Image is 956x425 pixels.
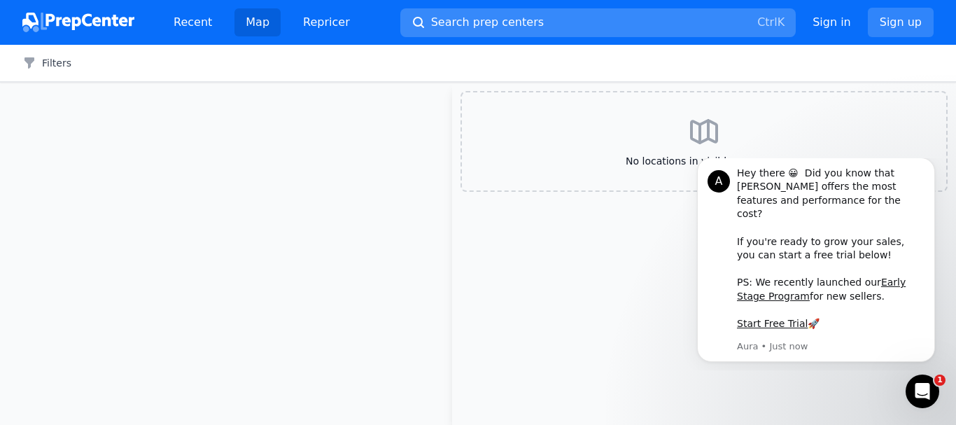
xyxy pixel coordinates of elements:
[132,160,143,171] b: 🚀
[676,158,956,370] iframe: Intercom notifications message
[778,15,785,29] kbd: K
[31,12,54,34] div: Profile image for Aura
[22,13,134,32] img: PrepCenter
[234,8,281,36] a: Map
[162,8,223,36] a: Recent
[484,154,924,168] span: No locations in visible map area
[61,8,248,173] div: Hey there 😀 Did you know that [PERSON_NAME] offers the most features and performance for the cost...
[292,8,361,36] a: Repricer
[813,14,851,31] a: Sign in
[400,8,796,37] button: Search prep centersCtrlK
[61,160,132,171] a: Start Free Trial
[757,15,777,29] kbd: Ctrl
[934,375,946,386] span: 1
[61,182,248,195] p: Message from Aura, sent Just now
[61,8,248,180] div: Message content
[431,14,544,31] span: Search prep centers
[868,8,934,37] a: Sign up
[22,56,71,70] button: Filters
[906,375,939,408] iframe: Intercom live chat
